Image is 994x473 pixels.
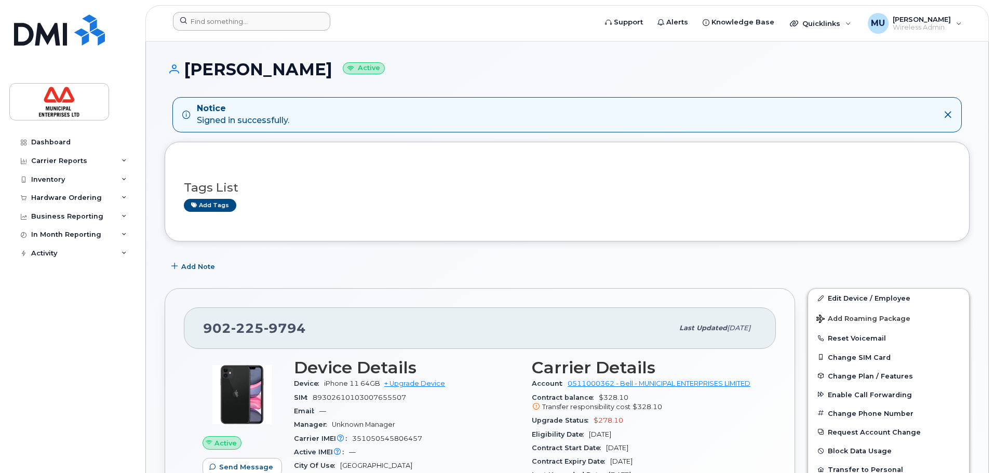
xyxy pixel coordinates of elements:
span: Change Plan / Features [828,372,913,380]
div: Signed in successfully. [197,103,289,127]
span: 225 [231,320,264,336]
span: Add Roaming Package [816,315,910,325]
button: Reset Voicemail [808,329,969,347]
span: Active IMEI [294,448,349,456]
span: 9794 [264,320,306,336]
span: Enable Call Forwarding [828,390,912,398]
span: Upgrade Status [532,416,594,424]
a: 0511000362 - Bell - MUNICIPAL ENTERPRISES LIMITED [568,380,750,387]
span: $278.10 [594,416,623,424]
span: [DATE] [606,444,628,452]
span: $328.10 [532,394,757,412]
span: 351050545806457 [352,435,422,442]
span: [DATE] [589,430,611,438]
button: Request Account Change [808,423,969,441]
span: Contract Start Date [532,444,606,452]
span: [DATE] [727,324,750,332]
h1: [PERSON_NAME] [165,60,970,78]
span: 902 [203,320,306,336]
span: City Of Use [294,462,340,469]
span: Add Note [181,262,215,272]
button: Change Plan / Features [808,367,969,385]
span: SIM [294,394,313,401]
span: Email [294,407,319,415]
h3: Device Details [294,358,519,377]
button: Enable Call Forwarding [808,385,969,404]
span: 89302610103007655507 [313,394,406,401]
h3: Tags List [184,181,950,194]
span: $328.10 [633,403,662,411]
strong: Notice [197,103,289,115]
span: Contract Expiry Date [532,457,610,465]
small: Active [343,62,385,74]
img: iPhone_11.jpg [211,363,273,426]
span: Transfer responsibility cost [542,403,630,411]
button: Change Phone Number [808,404,969,423]
span: — [319,407,326,415]
span: Unknown Manager [332,421,395,428]
span: Active [214,438,237,448]
span: Account [532,380,568,387]
span: [DATE] [610,457,633,465]
button: Block Data Usage [808,441,969,460]
span: — [349,448,356,456]
h3: Carrier Details [532,358,757,377]
span: Last updated [679,324,727,332]
span: Carrier IMEI [294,435,352,442]
a: Add tags [184,199,236,212]
a: + Upgrade Device [384,380,445,387]
button: Change SIM Card [808,348,969,367]
span: Device [294,380,324,387]
span: Send Message [219,462,273,472]
button: Add Note [165,257,224,276]
button: Add Roaming Package [808,307,969,329]
a: Edit Device / Employee [808,289,969,307]
span: iPhone 11 64GB [324,380,380,387]
span: Contract balance [532,394,599,401]
span: [GEOGRAPHIC_DATA] [340,462,412,469]
span: Manager [294,421,332,428]
span: Eligibility Date [532,430,589,438]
